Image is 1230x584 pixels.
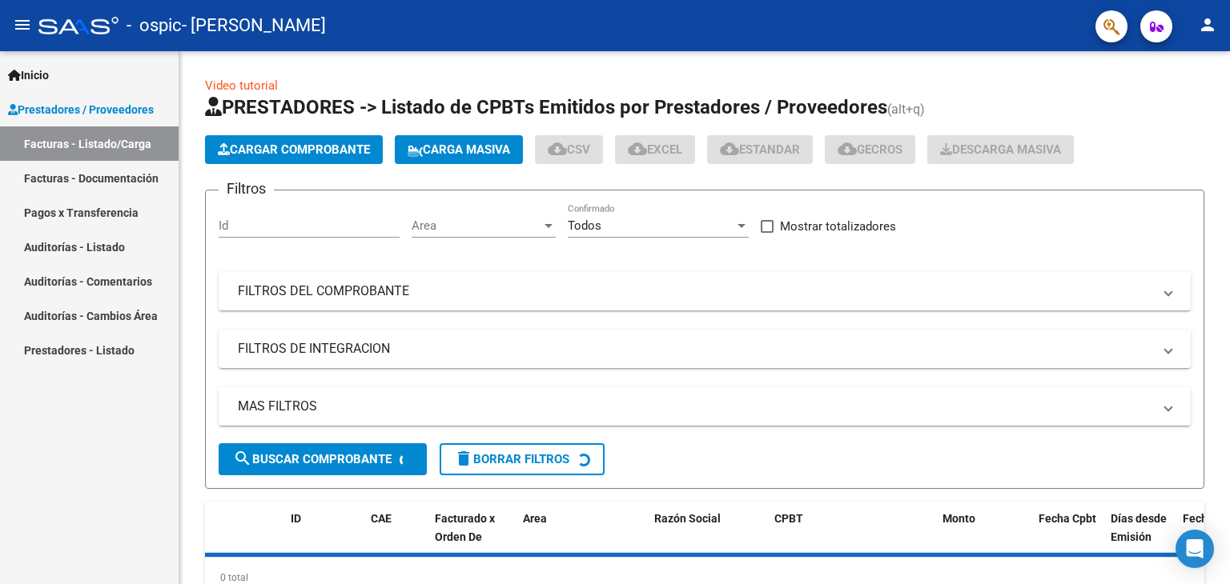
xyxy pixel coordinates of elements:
mat-panel-title: FILTROS DEL COMPROBANTE [238,282,1152,300]
datatable-header-cell: Monto [936,502,1032,572]
datatable-header-cell: Razón Social [648,502,768,572]
div: Open Intercom Messenger [1176,530,1214,568]
span: Descarga Masiva [940,142,1061,157]
mat-icon: menu [13,15,32,34]
button: Gecros [825,135,915,164]
span: Mostrar totalizadores [780,217,896,236]
span: ID [291,512,301,525]
span: Borrar Filtros [454,452,569,466]
button: Descarga Masiva [927,135,1074,164]
mat-panel-title: MAS FILTROS [238,398,1152,415]
mat-panel-title: FILTROS DE INTEGRACION [238,340,1152,358]
span: CPBT [774,512,803,525]
mat-expansion-panel-header: FILTROS DEL COMPROBANTE [219,272,1191,310]
mat-icon: cloud_download [628,139,647,158]
span: Razón Social [654,512,721,525]
button: Carga Masiva [395,135,523,164]
datatable-header-cell: Facturado x Orden De [428,502,517,572]
button: Buscar Comprobante [219,443,427,475]
span: Area [412,218,541,233]
span: Area [523,512,547,525]
datatable-header-cell: CAE [364,502,428,572]
span: Gecros [838,142,902,157]
h3: Filtros [219,178,274,200]
span: Estandar [720,142,800,157]
a: Video tutorial [205,78,278,93]
span: Fecha Recibido [1183,512,1228,543]
span: - ospic [127,8,182,43]
datatable-header-cell: Area [517,502,625,572]
span: CAE [371,512,392,525]
span: Inicio [8,66,49,84]
mat-expansion-panel-header: MAS FILTROS [219,387,1191,426]
button: Borrar Filtros [440,443,605,475]
button: CSV [535,135,603,164]
mat-icon: cloud_download [548,139,567,158]
mat-icon: person [1198,15,1217,34]
datatable-header-cell: Días desde Emisión [1104,502,1176,572]
span: Monto [943,512,975,525]
span: PRESTADORES -> Listado de CPBTs Emitidos por Prestadores / Proveedores [205,96,887,118]
app-download-masive: Descarga masiva de comprobantes (adjuntos) [927,135,1074,164]
span: CSV [548,142,590,157]
span: (alt+q) [887,102,925,117]
datatable-header-cell: Fecha Cpbt [1032,502,1104,572]
mat-icon: search [233,449,252,468]
datatable-header-cell: ID [284,502,364,572]
span: Carga Masiva [408,142,510,157]
span: EXCEL [628,142,682,157]
button: Cargar Comprobante [205,135,383,164]
mat-icon: cloud_download [838,139,857,158]
span: Días desde Emisión [1111,512,1167,543]
span: Prestadores / Proveedores [8,101,154,118]
span: Facturado x Orden De [435,512,495,543]
mat-icon: cloud_download [720,139,739,158]
span: Todos [568,218,601,233]
span: Cargar Comprobante [218,142,370,157]
datatable-header-cell: CPBT [768,502,936,572]
span: Buscar Comprobante [233,452,392,466]
span: Fecha Cpbt [1039,512,1096,525]
button: Estandar [707,135,813,164]
mat-icon: delete [454,449,473,468]
button: EXCEL [615,135,695,164]
span: - [PERSON_NAME] [182,8,326,43]
mat-expansion-panel-header: FILTROS DE INTEGRACION [219,330,1191,368]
